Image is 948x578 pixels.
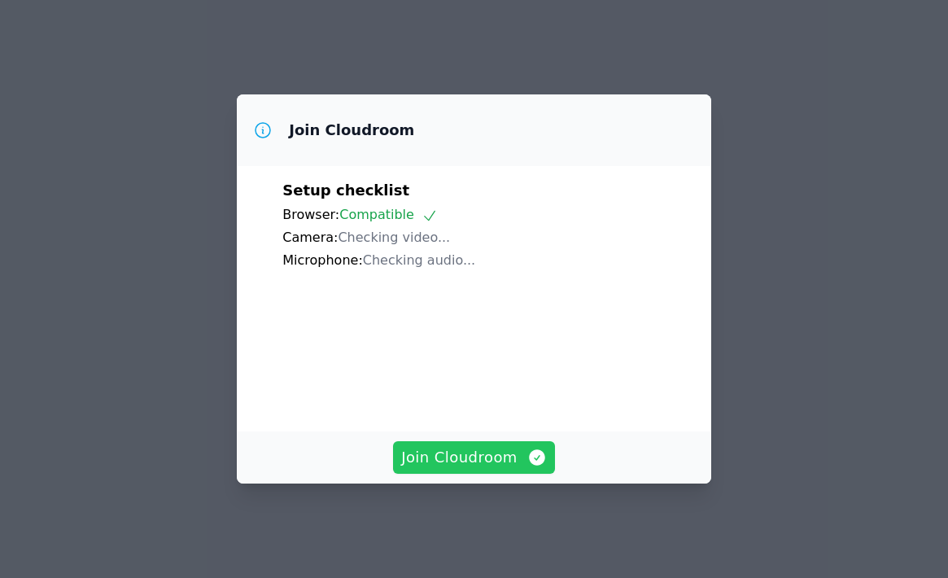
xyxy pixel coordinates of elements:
[282,230,338,245] span: Camera:
[282,207,339,222] span: Browser:
[401,446,547,469] span: Join Cloudroom
[338,230,450,245] span: Checking video...
[363,252,475,268] span: Checking audio...
[282,252,363,268] span: Microphone:
[289,120,414,140] h3: Join Cloudroom
[393,441,555,474] button: Join Cloudroom
[339,207,438,222] span: Compatible
[282,182,409,199] span: Setup checklist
